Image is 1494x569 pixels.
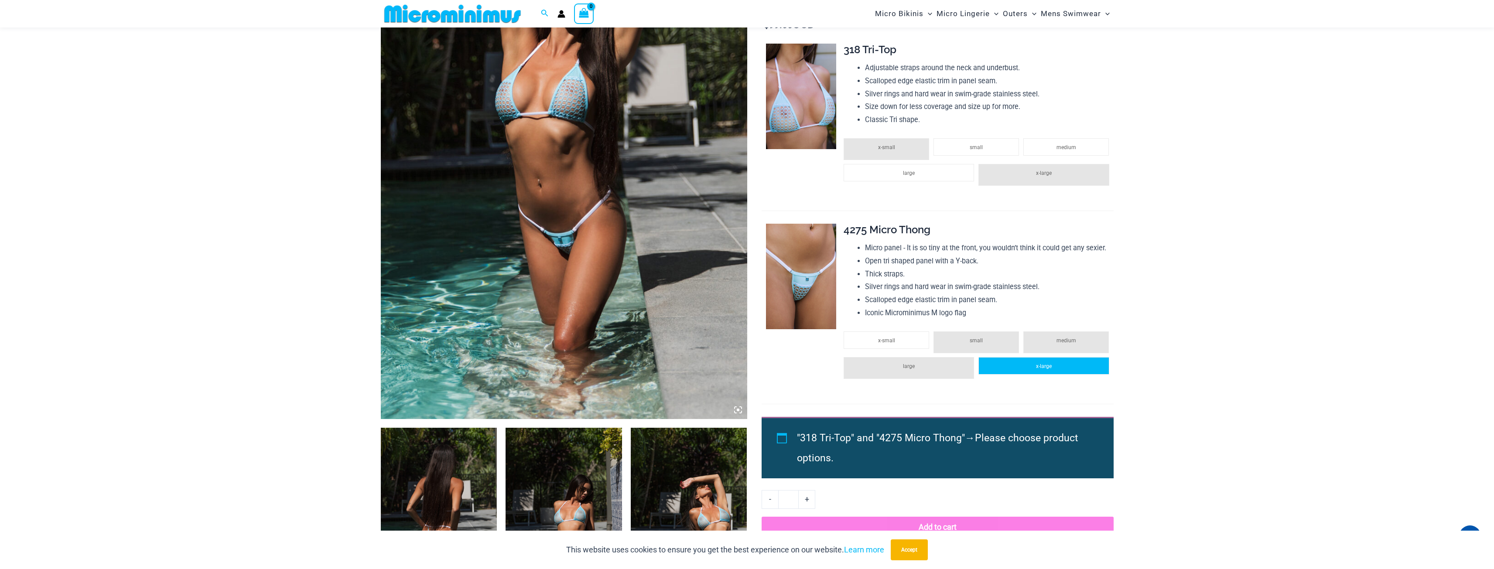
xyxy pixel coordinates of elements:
li: Silver rings and hard wear in swim-grade stainless steel. [865,88,1114,101]
li: small [933,138,1019,156]
span: "318 Tri-Top" and "4275 Micro Thong" [797,432,965,444]
span: Micro Bikinis [875,3,923,25]
li: Silver rings and hard wear in swim-grade stainless steel. [865,280,1114,293]
li: large [844,164,974,181]
li: Scalloped edge elastic trim in panel seam. [865,293,1114,307]
span: large [903,170,915,176]
span: 4275 Micro Thong [844,223,930,236]
li: medium [1023,331,1109,353]
span: Micro Lingerie [937,3,990,25]
li: Classic Tri shape. [865,113,1114,126]
span: x-small [878,337,895,344]
li: large [844,357,974,379]
button: Accept [891,539,928,560]
a: Mens SwimwearMenu ToggleMenu Toggle [1039,3,1112,25]
a: View Shopping Cart, empty [574,3,594,24]
button: Add to cart [762,517,1113,538]
li: x-large [978,164,1109,186]
li: x-small [844,138,929,160]
li: → [797,428,1094,468]
span: Mens Swimwear [1041,3,1101,25]
li: Scalloped edge elastic trim in panel seam. [865,75,1114,88]
span: Outers [1003,3,1028,25]
img: MM SHOP LOGO FLAT [381,4,524,24]
li: Micro panel - It is so tiny at the front, you wouldn’t think it could get any sexier. [865,242,1114,255]
li: medium [1023,138,1109,156]
span: Menu Toggle [923,3,932,25]
span: Menu Toggle [1028,3,1036,25]
a: Micro BikinisMenu ToggleMenu Toggle [873,3,934,25]
li: Size down for less coverage and size up for more. [865,100,1114,113]
span: large [903,363,915,369]
bdi: 99.00 [764,19,793,30]
li: small [933,331,1019,353]
a: Learn more [844,545,884,554]
a: Micro LingerieMenu ToggleMenu Toggle [934,3,1001,25]
p: This website uses cookies to ensure you get the best experience on our website. [566,543,884,556]
img: Cyclone Sky 4275 Bottom [766,224,836,329]
span: x-large [1036,170,1052,176]
li: Iconic Microminimus M logo flag [865,307,1114,320]
a: OutersMenu ToggleMenu Toggle [1001,3,1039,25]
span: 318 Tri-Top [844,43,896,56]
nav: Site Navigation [872,1,1114,26]
li: Adjustable straps around the neck and underbust. [865,61,1114,75]
span: medium [1056,144,1076,150]
span: Menu Toggle [990,3,998,25]
span: medium [1056,337,1076,344]
li: Open tri shaped panel with a Y-back. [865,255,1114,268]
a: + [799,490,815,508]
span: $ [764,19,769,30]
li: x-small [844,331,929,349]
span: Menu Toggle [1101,3,1110,25]
span: small [970,337,983,344]
li: x-large [978,357,1109,375]
span: small [970,144,983,150]
input: Product quantity [778,490,799,508]
a: Search icon link [541,8,549,19]
li: Thick straps. [865,268,1114,281]
a: Account icon link [557,10,565,18]
a: - [762,490,778,508]
span: x-small [878,144,895,150]
span: x-large [1036,363,1052,369]
img: Cyclone Sky 318 Top [766,44,836,149]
